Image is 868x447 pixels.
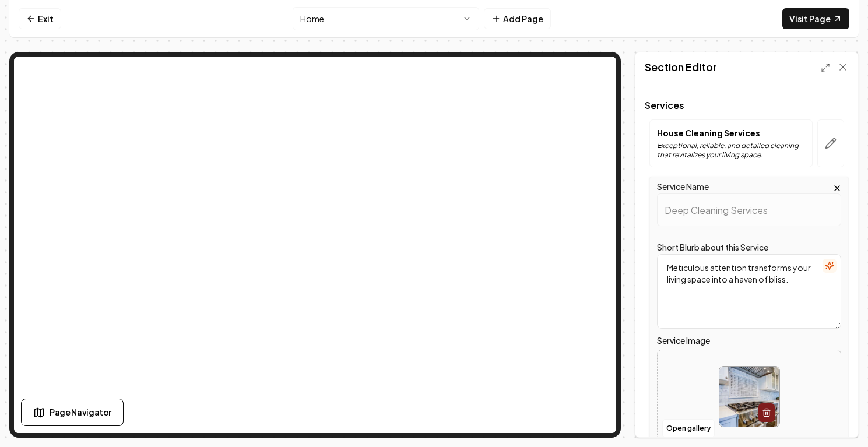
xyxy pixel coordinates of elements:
a: Exit [19,8,61,29]
label: Service Name [657,181,709,192]
p: House Cleaning Services [657,127,805,139]
p: Exceptional, reliable, and detailed cleaning that revitalizes your living space. [657,141,805,160]
label: Service Image [657,333,841,347]
button: Add Page [484,8,551,29]
label: Short Blurb about this Service [657,242,768,252]
span: Page Navigator [50,406,111,418]
img: image [719,367,779,427]
h2: Section Editor [645,59,717,75]
button: Open gallery [662,419,715,438]
input: Service Name [657,193,841,226]
a: Visit Page [782,8,849,29]
button: Page Navigator [21,399,124,426]
span: Services [645,101,849,110]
